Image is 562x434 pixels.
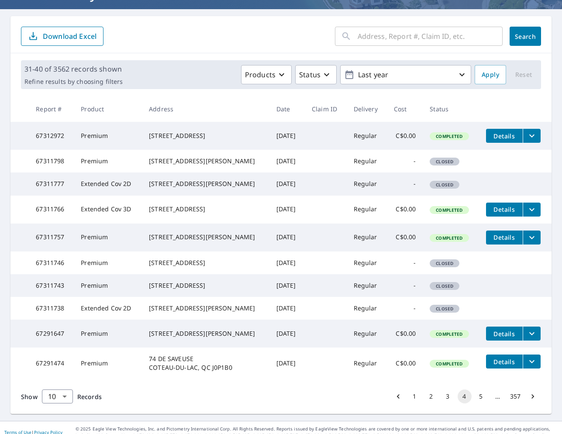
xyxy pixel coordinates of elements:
[149,157,262,165] div: [STREET_ADDRESS][PERSON_NAME]
[347,297,387,320] td: Regular
[29,274,74,297] td: 67311743
[340,65,471,84] button: Last year
[269,251,305,274] td: [DATE]
[507,389,523,403] button: Go to page 357
[347,172,387,195] td: Regular
[149,233,262,241] div: [STREET_ADDRESS][PERSON_NAME]
[486,327,523,341] button: detailsBtn-67291647
[74,348,142,379] td: Premium
[347,122,387,150] td: Regular
[74,320,142,348] td: Premium
[149,304,262,313] div: [STREET_ADDRESS][PERSON_NAME]
[347,196,387,224] td: Regular
[74,251,142,274] td: Premium
[269,122,305,150] td: [DATE]
[42,384,73,409] div: 10
[24,78,123,86] p: Refine results by choosing filters
[517,32,534,41] span: Search
[269,196,305,224] td: [DATE]
[21,27,103,46] button: Download Excel
[149,131,262,140] div: [STREET_ADDRESS]
[358,24,503,48] input: Address, Report #, Claim ID, etc.
[424,389,438,403] button: Go to page 2
[431,182,459,188] span: Closed
[391,389,405,403] button: Go to previous page
[491,233,517,241] span: Details
[74,196,142,224] td: Extended Cov 3D
[74,150,142,172] td: Premium
[29,172,74,195] td: 67311777
[29,96,74,122] th: Report #
[431,283,459,289] span: Closed
[387,274,423,297] td: -
[526,389,540,403] button: Go to next page
[269,150,305,172] td: [DATE]
[387,196,423,224] td: C$0.00
[241,65,292,84] button: Products
[74,297,142,320] td: Extended Cov 2D
[431,331,468,337] span: Completed
[149,355,262,372] div: 74 DE SAVEUSE COTEAU-DU-LAC, QC J0P1B0
[269,320,305,348] td: [DATE]
[387,150,423,172] td: -
[431,306,459,312] span: Closed
[523,355,541,369] button: filesDropdownBtn-67291474
[42,389,73,403] div: Show 10 records
[29,196,74,224] td: 67311766
[475,65,506,84] button: Apply
[486,231,523,245] button: detailsBtn-67311757
[74,122,142,150] td: Premium
[149,179,262,188] div: [STREET_ADDRESS][PERSON_NAME]
[387,224,423,251] td: C$0.00
[305,96,346,122] th: Claim ID
[269,172,305,195] td: [DATE]
[149,329,262,338] div: [STREET_ADDRESS][PERSON_NAME]
[387,122,423,150] td: C$0.00
[245,69,276,80] p: Products
[474,389,488,403] button: Go to page 5
[347,348,387,379] td: Regular
[347,224,387,251] td: Regular
[29,122,74,150] td: 67312972
[149,205,262,214] div: [STREET_ADDRESS]
[523,203,541,217] button: filesDropdownBtn-67311766
[458,389,472,403] button: page 4
[21,393,38,401] span: Show
[347,96,387,122] th: Delivery
[43,31,97,41] p: Download Excel
[29,297,74,320] td: 67311738
[29,251,74,274] td: 67311746
[523,129,541,143] button: filesDropdownBtn-67312972
[431,260,459,266] span: Closed
[423,96,479,122] th: Status
[510,27,541,46] button: Search
[387,297,423,320] td: -
[24,64,123,74] p: 31-40 of 3562 records shown
[347,320,387,348] td: Regular
[29,348,74,379] td: 67291474
[149,258,262,267] div: [STREET_ADDRESS]
[29,150,74,172] td: 67311798
[491,205,517,214] span: Details
[431,158,459,165] span: Closed
[431,207,468,213] span: Completed
[269,348,305,379] td: [DATE]
[355,67,457,83] p: Last year
[74,172,142,195] td: Extended Cov 2D
[387,251,423,274] td: -
[295,65,337,84] button: Status
[482,69,499,80] span: Apply
[269,297,305,320] td: [DATE]
[486,203,523,217] button: detailsBtn-67311766
[347,274,387,297] td: Regular
[387,320,423,348] td: C$0.00
[486,355,523,369] button: detailsBtn-67291474
[491,330,517,338] span: Details
[299,69,321,80] p: Status
[408,389,422,403] button: Go to page 1
[142,96,269,122] th: Address
[77,393,102,401] span: Records
[431,133,468,139] span: Completed
[387,96,423,122] th: Cost
[523,327,541,341] button: filesDropdownBtn-67291647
